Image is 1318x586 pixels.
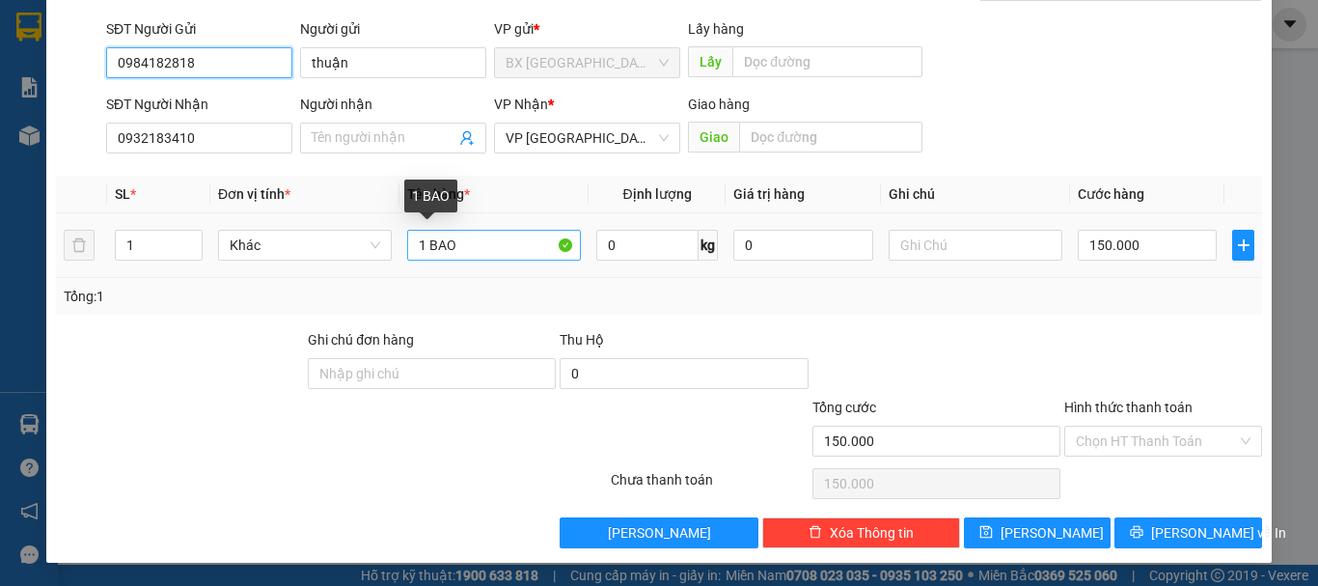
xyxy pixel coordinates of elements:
span: Giá trị hàng [733,186,805,202]
span: delete [809,525,822,541]
button: plus [1232,230,1254,261]
span: Lấy [688,46,732,77]
div: Chưa thanh toán [609,469,810,503]
span: user-add [459,130,475,146]
div: Tổng: 1 [64,286,510,307]
button: printer[PERSON_NAME] và In [1114,517,1262,548]
span: Lấy hàng [688,21,744,37]
div: Người nhận [300,94,486,115]
span: save [979,525,993,541]
div: 1 BAO [404,180,457,212]
span: Gửi: [8,111,36,129]
input: Ghi Chú [889,230,1062,261]
label: Hình thức thanh toán [1064,400,1193,415]
label: Ghi chú đơn hàng [308,332,414,348]
span: 0903901268 [8,129,95,148]
span: SL [115,186,130,202]
span: Xóa Thông tin [830,522,914,544]
input: Dọc đường [732,46,922,77]
span: BX Quảng Ngãi ĐT: [69,68,269,104]
span: kg [699,230,718,261]
input: Dọc đường [739,122,922,153]
th: Ghi chú [881,176,1070,213]
span: BX Quảng Ngãi [506,48,669,77]
span: 0941 78 2525 [69,68,269,104]
button: save[PERSON_NAME] [964,517,1112,548]
div: SĐT Người Nhận [106,94,292,115]
span: Cước hàng [1078,186,1144,202]
span: BX [GEOGRAPHIC_DATA] - [36,111,216,129]
span: Thu Hộ [560,332,604,348]
span: Khác [230,231,380,260]
span: [PERSON_NAME] [608,522,711,544]
strong: CÔNG TY CP BÌNH TÂM [69,11,261,65]
button: delete [64,230,95,261]
span: Giao hàng [688,97,750,112]
span: [PERSON_NAME] [1001,522,1104,544]
input: VD: Bàn, Ghế [407,230,581,261]
span: [PERSON_NAME] và In [1151,522,1286,544]
input: Ghi chú đơn hàng [308,358,556,389]
img: logo [8,14,66,101]
button: deleteXóa Thông tin [762,517,960,548]
span: printer [1130,525,1143,541]
span: Định lượng [622,186,691,202]
button: [PERSON_NAME] [560,517,757,548]
div: VP gửi [494,18,680,40]
span: Giao [688,122,739,153]
span: Tên hàng [407,186,470,202]
span: VP Tân Bình [506,124,669,153]
span: plus [1233,237,1253,253]
input: 0 [733,230,872,261]
span: Tổng cước [812,400,876,415]
div: SĐT Người Gửi [106,18,292,40]
div: Người gửi [300,18,486,40]
span: VP Nhận [494,97,548,112]
span: Đơn vị tính [218,186,290,202]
